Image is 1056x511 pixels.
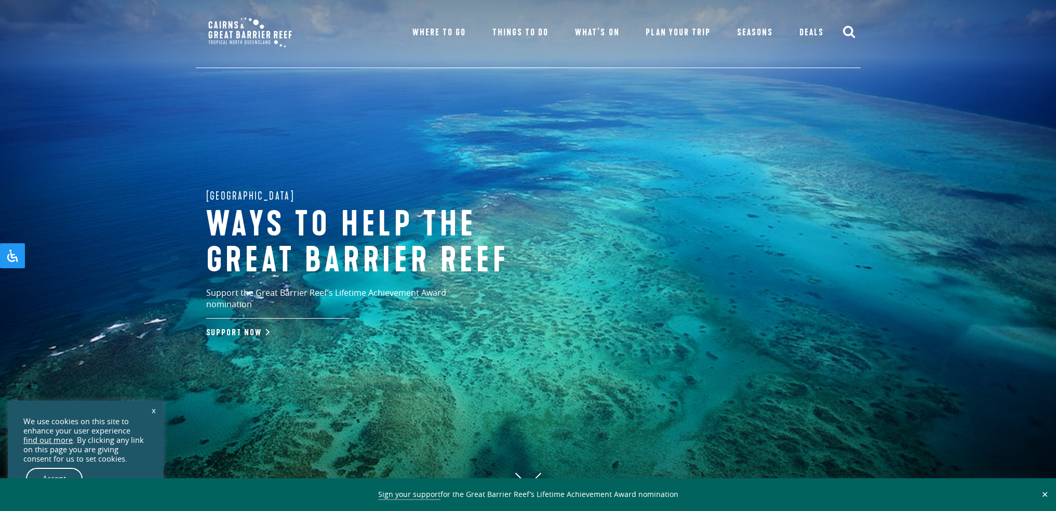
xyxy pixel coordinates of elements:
[412,25,466,40] a: Where To Go
[26,468,83,490] a: Accept
[23,417,148,464] div: We use cookies on this site to enhance your user experience . By clicking any link on this page y...
[646,25,711,40] a: Plan Your Trip
[206,187,295,204] span: [GEOGRAPHIC_DATA]
[378,489,440,500] a: Sign your support
[206,287,492,319] p: Support the Great Barrier Reef’s Lifetime Achievement Award nomination
[206,207,549,279] h1: Ways to help the great barrier reef
[799,25,824,41] a: Deals
[6,250,19,262] svg: Open Accessibility Panel
[492,25,549,40] a: Things To Do
[146,399,161,422] a: x
[1039,490,1051,499] button: Close
[206,327,268,338] a: Support Now
[378,489,678,500] span: for the Great Barrier Reef’s Lifetime Achievement Award nomination
[201,10,299,55] img: CGBR-TNQ_dual-logo.svg
[23,436,73,445] a: find out more
[737,25,773,40] a: Seasons
[575,25,619,40] a: What’s On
